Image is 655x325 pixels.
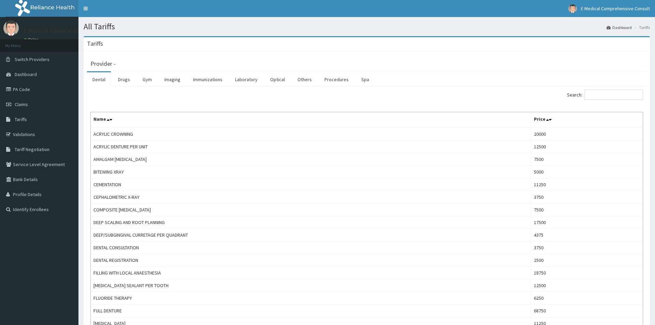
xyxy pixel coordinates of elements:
[15,116,27,122] span: Tariffs
[531,141,643,153] td: 12500
[90,61,116,67] h3: Provider -
[531,241,643,254] td: 3750
[531,267,643,279] td: 18750
[91,279,531,292] td: [MEDICAL_DATA] SEALANT PER TOOTH
[15,71,37,77] span: Dashboard
[292,72,317,87] a: Others
[319,72,354,87] a: Procedures
[91,153,531,166] td: AMALGAM [MEDICAL_DATA]
[91,267,531,279] td: FILLING WITH LOCAL ANAESTHESIA
[91,166,531,178] td: BITEWING XRAY
[568,4,577,13] img: User Image
[91,141,531,153] td: ACRYLIC DENTURE PER UNIT
[91,128,531,141] td: ACRYLIC CROWNING
[607,25,632,30] a: Dashboard
[137,72,157,87] a: Gym
[265,72,290,87] a: Optical
[91,241,531,254] td: DENTAL CONSULTATION
[531,112,643,128] th: Price
[91,216,531,229] td: DEEP SCALING AND ROOT PLANNING
[230,72,263,87] a: Laboratory
[531,166,643,178] td: 5000
[91,292,531,305] td: FLUORIDE THERAPY
[91,112,531,128] th: Name
[15,146,49,152] span: Tariff Negotiation
[581,5,650,12] span: E Medical Comprehensive Consult
[531,305,643,317] td: 68750
[531,191,643,204] td: 3750
[531,254,643,267] td: 2500
[584,90,643,100] input: Search:
[87,41,103,47] h3: Tariffs
[91,254,531,267] td: DENTAL REGISTRATION
[531,229,643,241] td: 4375
[91,178,531,191] td: CEMENTATION
[15,56,49,62] span: Switch Providers
[91,229,531,241] td: DEEP/SUBGINGIVAL CURRETAGE PER QUADRANT
[24,28,113,34] p: E Medical Comprehensive Consult
[356,72,375,87] a: Spa
[531,153,643,166] td: 7500
[567,90,643,100] label: Search:
[24,37,40,42] a: Online
[84,22,650,31] h1: All Tariffs
[531,128,643,141] td: 20000
[531,204,643,216] td: 7500
[188,72,228,87] a: Immunizations
[15,101,28,107] span: Claims
[159,72,186,87] a: Imaging
[3,20,19,36] img: User Image
[91,305,531,317] td: FULL DENTURE
[531,178,643,191] td: 11250
[87,72,111,87] a: Dental
[531,216,643,229] td: 17500
[113,72,135,87] a: Drugs
[91,204,531,216] td: COMPOSITE [MEDICAL_DATA]
[632,25,650,30] li: Tariffs
[531,279,643,292] td: 12500
[91,191,531,204] td: CEPHALOMETRIC X-RAY
[531,292,643,305] td: 6250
